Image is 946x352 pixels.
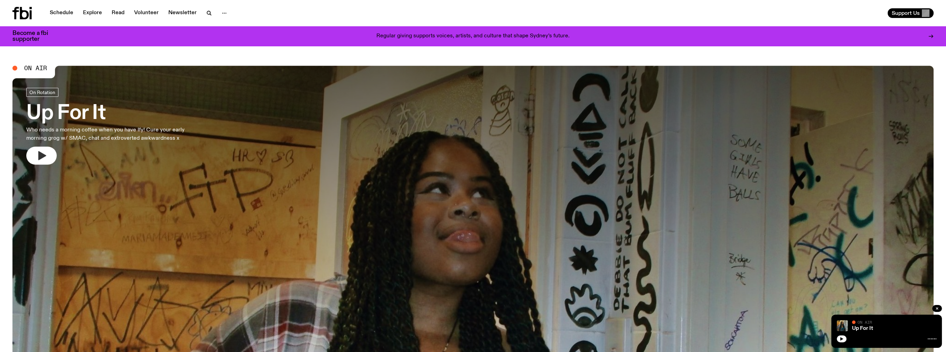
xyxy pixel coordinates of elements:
a: Up For ItWho needs a morning coffee when you have Ify! Cure your early morning grog w/ SMAC, chat... [26,88,203,165]
h3: Up For It [26,104,203,123]
a: Schedule [46,8,77,18]
a: Newsletter [164,8,201,18]
a: On Rotation [26,88,58,97]
a: Read [107,8,129,18]
span: Support Us [892,10,920,16]
span: On Air [858,320,872,324]
a: Explore [79,8,106,18]
img: Ify - a Brown Skin girl with black braided twists, looking up to the side with her tongue stickin... [837,320,848,331]
a: Up For It [852,326,873,331]
button: Support Us [888,8,934,18]
a: Volunteer [130,8,163,18]
span: On Rotation [29,90,55,95]
p: Who needs a morning coffee when you have Ify! Cure your early morning grog w/ SMAC, chat and extr... [26,126,203,142]
p: Regular giving supports voices, artists, and culture that shape Sydney’s future. [376,33,570,39]
h3: Become a fbi supporter [12,30,57,42]
span: On Air [24,65,47,71]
